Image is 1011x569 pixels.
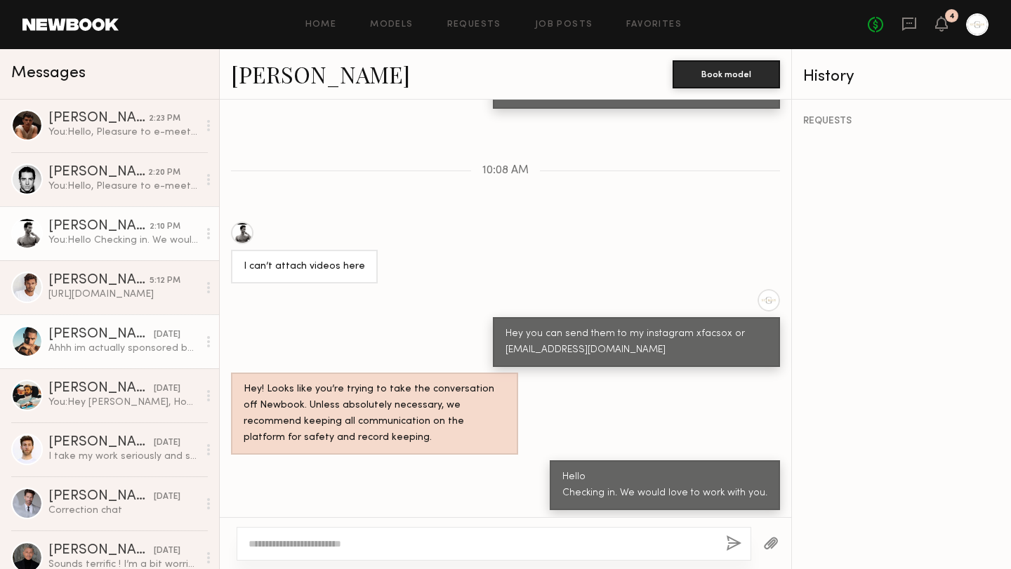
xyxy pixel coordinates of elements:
[48,288,198,301] div: [URL][DOMAIN_NAME]
[48,234,198,247] div: You: Hello Checking in. We would love to work with you.
[48,544,154,558] div: [PERSON_NAME]
[48,342,198,355] div: Ahhh im actually sponsored by a supplement company so I can’t promote and other supplement compan...
[150,220,180,234] div: 2:10 PM
[48,450,198,463] div: I take my work seriously and strive to maintain mutual respect in all professional interactions. ...
[244,259,365,275] div: I can’t attach videos here
[505,326,767,359] div: Hey you can send them to my instagram xfacsox or [EMAIL_ADDRESS][DOMAIN_NAME]
[48,504,198,517] div: Correction chat
[11,65,86,81] span: Messages
[482,165,529,177] span: 10:08 AM
[154,328,180,342] div: [DATE]
[562,469,767,502] div: Hello Checking in. We would love to work with you.
[148,166,180,180] div: 2:20 PM
[231,59,410,89] a: [PERSON_NAME]
[48,436,154,450] div: [PERSON_NAME]
[626,20,682,29] a: Favorites
[305,20,337,29] a: Home
[673,60,780,88] button: Book model
[447,20,501,29] a: Requests
[48,126,198,139] div: You: Hello, Pleasure to e-meet. Do you have videos of you speaking? We are filming some ads for a...
[48,490,154,504] div: [PERSON_NAME]
[48,166,148,180] div: [PERSON_NAME]
[48,274,150,288] div: [PERSON_NAME]
[154,490,180,504] div: [DATE]
[154,436,180,450] div: [DATE]
[370,20,413,29] a: Models
[673,67,780,79] a: Book model
[154,544,180,558] div: [DATE]
[48,112,149,126] div: [PERSON_NAME]
[48,180,198,193] div: You: Hello, Pleasure to e-meet. Do you have videos of you speaking? We are filming some ads for a...
[154,382,180,396] div: [DATE]
[149,112,180,126] div: 2:23 PM
[48,220,150,234] div: [PERSON_NAME]
[48,328,154,342] div: [PERSON_NAME]
[48,396,198,409] div: You: Hey [PERSON_NAME], Hope all is well. Are you open to doing some UGC content?
[150,274,180,288] div: 5:12 PM
[244,382,505,446] div: Hey! Looks like you’re trying to take the conversation off Newbook. Unless absolutely necessary, ...
[949,13,955,20] div: 4
[48,382,154,396] div: [PERSON_NAME]
[803,116,1000,126] div: REQUESTS
[803,69,1000,85] div: History
[535,20,593,29] a: Job Posts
